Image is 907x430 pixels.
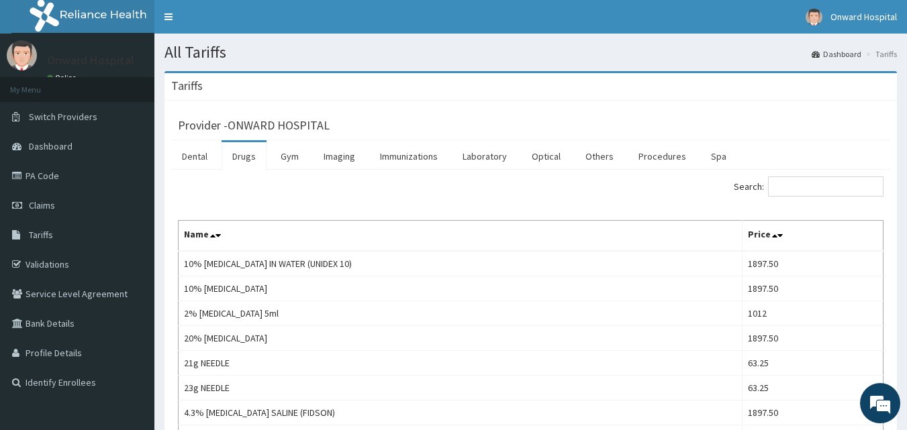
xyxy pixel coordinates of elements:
[179,400,743,425] td: 4.3% [MEDICAL_DATA] SALINE (FIDSON)
[369,142,448,170] a: Immunizations
[575,142,624,170] a: Others
[179,221,743,252] th: Name
[452,142,518,170] a: Laboratory
[7,287,256,334] textarea: Type your message and hit 'Enter'
[863,48,897,60] li: Tariffs
[743,400,884,425] td: 1897.50
[743,376,884,400] td: 63.25
[734,176,884,197] label: Search:
[7,40,37,70] img: User Image
[70,75,226,93] div: Chat with us now
[164,44,897,61] h1: All Tariffs
[743,276,884,301] td: 1897.50
[812,48,861,60] a: Dashboard
[29,199,55,211] span: Claims
[270,142,309,170] a: Gym
[628,142,697,170] a: Procedures
[222,142,267,170] a: Drugs
[171,142,218,170] a: Dental
[768,176,884,197] input: Search:
[700,142,737,170] a: Spa
[179,376,743,400] td: 23g NEEDLE
[178,119,330,131] h3: Provider - ONWARD HOSPITAL
[743,251,884,276] td: 1897.50
[29,140,73,152] span: Dashboard
[743,351,884,376] td: 63.25
[25,67,54,101] img: d_794563401_company_1708531726252_794563401
[179,326,743,351] td: 20% [MEDICAL_DATA]
[78,129,185,265] span: We're online!
[806,9,822,25] img: User Image
[29,229,53,241] span: Tariffs
[521,142,571,170] a: Optical
[830,11,897,23] span: Onward Hospital
[171,80,203,92] h3: Tariffs
[47,73,79,83] a: Online
[47,54,134,66] p: Onward Hospital
[220,7,252,39] div: Minimize live chat window
[179,276,743,301] td: 10% [MEDICAL_DATA]
[743,301,884,326] td: 1012
[179,301,743,326] td: 2% [MEDICAL_DATA] 5ml
[179,351,743,376] td: 21g NEEDLE
[29,111,97,123] span: Switch Providers
[179,251,743,276] td: 10% [MEDICAL_DATA] IN WATER (UNIDEX 10)
[313,142,366,170] a: Imaging
[743,221,884,252] th: Price
[743,326,884,351] td: 1897.50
